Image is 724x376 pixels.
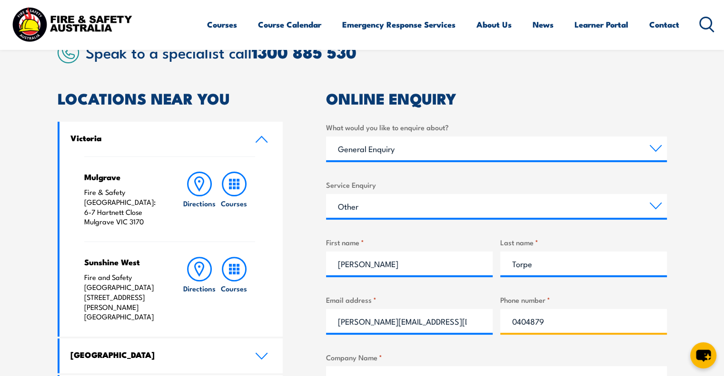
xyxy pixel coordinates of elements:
[649,12,679,37] a: Contact
[500,294,667,305] label: Phone number
[183,198,216,208] h6: Directions
[84,272,164,322] p: Fire and Safety [GEOGRAPHIC_DATA] [STREET_ADDRESS][PERSON_NAME] [GEOGRAPHIC_DATA]
[58,91,283,105] h2: LOCATIONS NEAR YOU
[70,133,241,143] h4: Victoria
[221,283,247,293] h6: Courses
[258,12,321,37] a: Course Calendar
[326,179,667,190] label: Service Enquiry
[342,12,456,37] a: Emergency Response Services
[575,12,628,37] a: Learner Portal
[207,12,237,37] a: Courses
[476,12,512,37] a: About Us
[182,172,217,227] a: Directions
[217,257,251,322] a: Courses
[84,172,164,182] h4: Mulgrave
[221,198,247,208] h6: Courses
[326,237,493,248] label: First name
[690,342,716,368] button: chat-button
[182,257,217,322] a: Directions
[70,349,241,360] h4: [GEOGRAPHIC_DATA]
[533,12,554,37] a: News
[326,294,493,305] label: Email address
[183,283,216,293] h6: Directions
[500,237,667,248] label: Last name
[326,122,667,133] label: What would you like to enquire about?
[84,187,164,227] p: Fire & Safety [GEOGRAPHIC_DATA]: 6-7 Hartnett Close Mulgrave VIC 3170
[326,91,667,105] h2: ONLINE ENQUIRY
[60,122,283,156] a: Victoria
[326,352,667,363] label: Company Name
[252,39,357,64] a: 1300 885 530
[60,338,283,373] a: [GEOGRAPHIC_DATA]
[84,257,164,267] h4: Sunshine West
[217,172,251,227] a: Courses
[86,43,667,60] h2: Speak to a specialist call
